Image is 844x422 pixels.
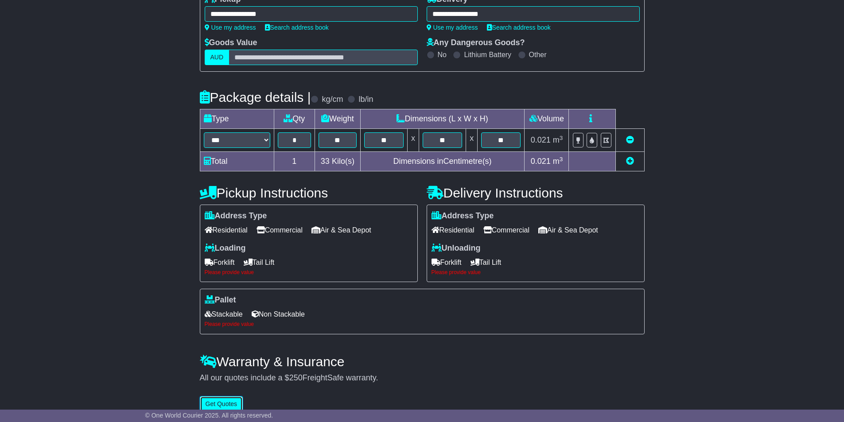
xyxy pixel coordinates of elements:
span: Forklift [432,256,462,269]
label: kg/cm [322,95,343,105]
label: AUD [205,50,229,65]
td: Dimensions (L x W x H) [360,109,525,129]
span: Tail Lift [471,256,502,269]
td: Total [200,152,274,171]
span: 250 [289,373,303,382]
label: Address Type [432,211,494,221]
a: Remove this item [626,136,634,144]
label: Goods Value [205,38,257,48]
div: All our quotes include a $ FreightSafe warranty. [200,373,645,383]
label: Lithium Battery [464,50,511,59]
label: lb/in [358,95,373,105]
td: x [466,129,478,152]
span: 0.021 [531,157,551,166]
a: Add new item [626,157,634,166]
td: Weight [315,109,361,129]
span: Forklift [205,256,235,269]
span: m [553,157,563,166]
td: Volume [525,109,569,129]
span: Tail Lift [244,256,275,269]
h4: Pickup Instructions [200,186,418,200]
label: Address Type [205,211,267,221]
span: Commercial [257,223,303,237]
label: Any Dangerous Goods? [427,38,525,48]
td: Qty [274,109,315,129]
div: Please provide value [205,321,640,327]
label: Loading [205,244,246,253]
button: Get Quotes [200,396,243,412]
h4: Delivery Instructions [427,186,645,200]
label: Other [529,50,547,59]
sup: 3 [560,135,563,141]
span: Air & Sea Depot [311,223,371,237]
a: Use my address [205,24,256,31]
a: Search address book [265,24,329,31]
div: Please provide value [432,269,640,275]
span: 33 [321,157,330,166]
h4: Package details | [200,90,311,105]
div: Please provide value [205,269,413,275]
sup: 3 [560,156,563,163]
span: © One World Courier 2025. All rights reserved. [145,412,273,419]
span: Non Stackable [252,307,305,321]
a: Search address book [487,24,551,31]
span: Stackable [205,307,243,321]
label: No [438,50,447,59]
span: 0.021 [531,136,551,144]
td: Kilo(s) [315,152,361,171]
td: x [407,129,419,152]
span: Commercial [483,223,529,237]
span: m [553,136,563,144]
label: Pallet [205,295,236,305]
label: Unloading [432,244,481,253]
span: Residential [432,223,475,237]
span: Residential [205,223,248,237]
td: Dimensions in Centimetre(s) [360,152,525,171]
td: 1 [274,152,315,171]
h4: Warranty & Insurance [200,354,645,369]
td: Type [200,109,274,129]
a: Use my address [427,24,478,31]
span: Air & Sea Depot [538,223,598,237]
